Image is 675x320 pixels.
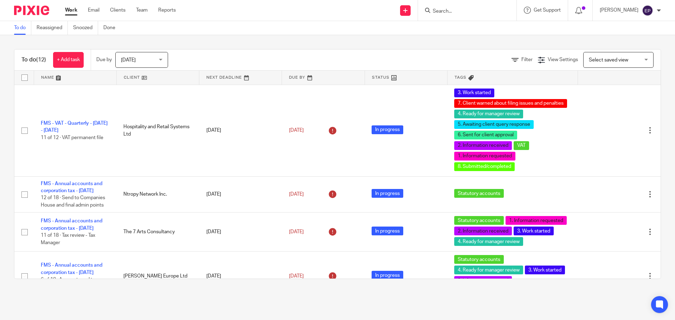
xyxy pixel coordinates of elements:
[642,5,653,16] img: svg%3E
[199,213,282,252] td: [DATE]
[525,266,565,274] span: 3. Work started
[121,58,136,63] span: [DATE]
[88,7,99,14] a: Email
[514,141,529,150] span: VAT
[589,58,628,63] span: Select saved view
[41,277,97,289] span: 6 of 18 · Accounts and tax review – FMS Manager
[116,176,199,213] td: Ntropy Network Inc.
[14,6,49,15] img: Pixie
[432,8,495,15] input: Search
[521,57,533,62] span: Filter
[454,152,515,161] span: 1. Information requested
[116,252,199,301] td: [PERSON_NAME] Europe Ltd
[41,181,102,193] a: FMS - Annual accounts and corporation tax - [DATE]
[454,120,534,129] span: 5. Awaiting client query response
[289,274,304,279] span: [DATE]
[199,176,282,213] td: [DATE]
[289,192,304,197] span: [DATE]
[41,135,103,140] span: 11 of 12 · VAT permanent file
[110,7,126,14] a: Clients
[454,89,494,97] span: 3. Work started
[158,7,176,14] a: Reports
[96,56,112,63] p: Due by
[454,237,523,246] span: 4. Ready for manager review
[41,195,105,208] span: 12 of 18 · Send to Companies House and final admin points
[199,252,282,301] td: [DATE]
[103,21,121,35] a: Done
[454,255,504,264] span: Statutory accounts
[136,7,148,14] a: Team
[53,52,84,68] a: + Add task
[514,227,554,235] span: 3. Work started
[454,266,523,274] span: 4. Ready for manager review
[372,271,403,280] span: In progress
[454,227,512,235] span: 2. Information received
[116,85,199,176] td: Hospitality and Retail Systems Ltd
[41,218,102,230] a: FMS - Annual accounts and corporation tax - [DATE]
[289,128,304,133] span: [DATE]
[454,276,512,285] span: 2. Information received
[116,213,199,252] td: The 7 Arts Consultancy
[454,141,512,150] span: 2. Information received
[372,125,403,134] span: In progress
[36,57,46,63] span: (12)
[454,99,567,108] span: 7. Client warned about filing issues and penalties
[41,121,108,133] a: FMS - VAT - Quarterly - [DATE] - [DATE]
[14,21,31,35] a: To do
[600,7,638,14] p: [PERSON_NAME]
[73,21,98,35] a: Snoozed
[21,56,46,64] h1: To do
[454,110,523,118] span: 4. Ready for manager review
[41,233,95,245] span: 11 of 18 · Tax review - Tax Manager
[372,189,403,198] span: In progress
[455,76,467,79] span: Tags
[372,227,403,235] span: In progress
[534,8,561,13] span: Get Support
[454,189,504,198] span: Statutory accounts
[41,263,102,275] a: FMS - Annual accounts and corporation tax - [DATE]
[454,162,515,171] span: 8. Submitted/completed
[37,21,68,35] a: Reassigned
[548,57,578,62] span: View Settings
[289,229,304,234] span: [DATE]
[506,216,567,225] span: 1. Information requested
[454,216,504,225] span: Statutory accounts
[199,85,282,176] td: [DATE]
[454,131,517,139] span: 6. Sent for client approval
[65,7,77,14] a: Work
